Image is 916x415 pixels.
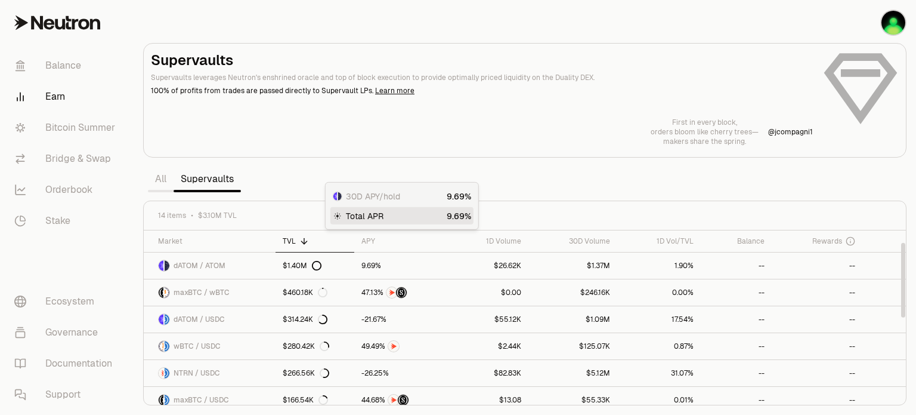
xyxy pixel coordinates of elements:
img: NTRN [388,341,399,352]
a: $280.42K [276,333,354,359]
a: -- [701,360,772,386]
a: $246.16K [528,279,617,306]
img: Structured Points [398,395,409,405]
a: -- [701,253,772,279]
a: Learn more [375,86,414,96]
div: $280.42K [283,342,329,351]
h2: Supervaults [151,51,813,70]
a: wBTC LogoUSDC LogowBTC / USDC [144,333,276,359]
span: $3.10M TVL [198,211,237,220]
span: dATOM / ATOM [174,261,225,270]
p: makers share the spring. [651,137,759,146]
a: dATOM LogoATOM LogodATOM / ATOM [144,253,276,279]
a: Orderbook [5,174,129,205]
a: 31.07% [617,360,701,386]
a: $166.54K [276,387,354,413]
a: -- [701,279,772,306]
a: $2.44K [447,333,528,359]
a: -- [772,387,863,413]
a: First in every block,orders bloom like cherry trees—makers share the spring. [651,118,759,146]
a: 1.90% [617,253,701,279]
img: wBTC Logo [165,287,169,298]
span: 30D APY/hold [346,190,400,202]
button: NTRNStructured Points [361,287,440,299]
img: dATOM Logo [159,314,163,325]
a: 0.00% [617,279,701,306]
a: $26.62K [447,253,528,279]
a: -- [772,306,863,333]
a: 0.01% [617,387,701,413]
button: NTRN [361,340,440,352]
div: TVL [283,236,347,246]
div: $166.54K [283,395,328,405]
img: ATOM Logo [165,260,169,271]
a: $0.00 [447,279,528,306]
p: orders bloom like cherry trees— [651,127,759,137]
a: $1.09M [528,306,617,333]
div: Market [158,236,268,246]
a: maxBTC LogoUSDC LogomaxBTC / USDC [144,387,276,413]
button: NTRNStructured Points [361,394,440,406]
span: Rewards [812,236,842,246]
img: USDC Logo [165,368,169,379]
a: Bridge & Swap [5,143,129,174]
a: All [148,167,174,191]
img: NTRN [386,287,397,298]
img: dATOM Logo [333,192,337,200]
a: $460.18K [276,279,354,306]
a: dATOM LogoUSDC LogodATOM / USDC [144,306,276,333]
a: Stake [5,205,129,236]
a: Balance [5,50,129,81]
img: NTRN Logo [159,368,163,379]
a: @jcompagni1 [768,127,813,137]
div: $314.24K [283,315,327,324]
p: Supervaults leverages Neutron's enshrined oracle and top of block execution to provide optimally ... [151,72,813,83]
a: Governance [5,317,129,348]
span: maxBTC / wBTC [174,288,230,297]
span: maxBTC / USDC [174,395,229,405]
img: Structured Points [396,287,407,298]
a: Bitcoin Summer [5,112,129,143]
a: -- [772,279,863,306]
div: 1D Volume [454,236,521,246]
div: $266.56K [283,368,329,378]
span: Total APR [346,210,383,222]
a: maxBTC LogowBTC LogomaxBTC / wBTC [144,279,276,306]
img: USDC Logo [165,314,169,325]
div: APY [361,236,440,246]
a: Documentation [5,348,129,379]
a: NTRNStructured Points [354,279,447,306]
a: $55.33K [528,387,617,413]
a: NTRNStructured Points [354,387,447,413]
img: NTRN [388,395,399,405]
div: 1D Vol/TVL [624,236,694,246]
a: -- [701,306,772,333]
div: 30D Volume [536,236,610,246]
img: ATOM Logo [338,192,342,200]
div: $460.18K [283,288,327,297]
a: Earn [5,81,129,112]
a: $13.08 [447,387,528,413]
a: $314.24K [276,306,354,333]
a: NTRN LogoUSDC LogoNTRN / USDC [144,360,276,386]
a: $82.83K [447,360,528,386]
a: -- [772,253,863,279]
a: $266.56K [276,360,354,386]
a: 0.87% [617,333,701,359]
p: First in every block, [651,118,759,127]
img: dATOM Logo [159,260,163,271]
a: $55.12K [447,306,528,333]
img: USDC Logo [165,341,169,352]
img: USDC Logo [165,395,169,405]
a: $1.40M [276,253,354,279]
p: @ jcompagni1 [768,127,813,137]
a: -- [772,333,863,359]
a: Supervaults [174,167,241,191]
a: Support [5,379,129,410]
img: wBTC Logo [159,341,163,352]
a: -- [701,387,772,413]
a: $125.07K [528,333,617,359]
div: Balance [708,236,765,246]
img: maxBTC Logo [159,287,163,298]
div: $1.40M [283,261,321,270]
